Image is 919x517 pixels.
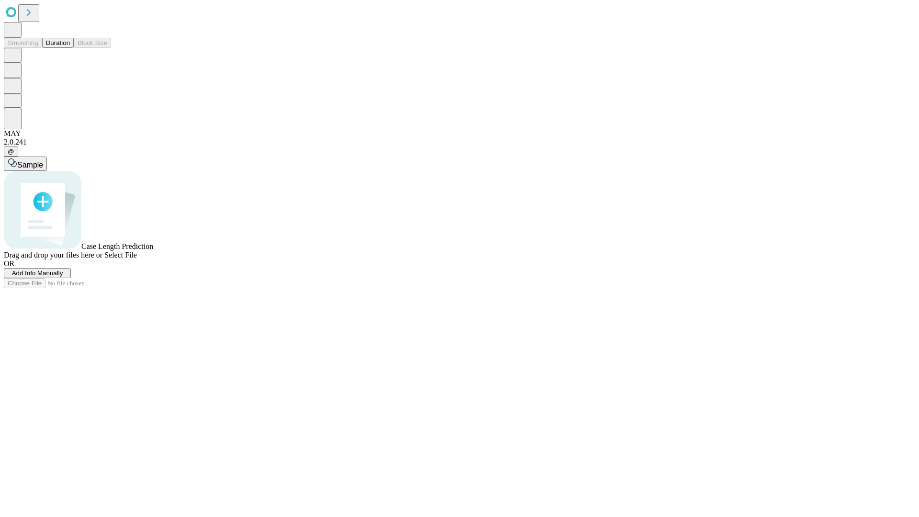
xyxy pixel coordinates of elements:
[12,270,63,277] span: Add Info Manually
[8,148,14,155] span: @
[4,259,14,268] span: OR
[74,38,111,48] button: Block Size
[42,38,74,48] button: Duration
[4,251,102,259] span: Drag and drop your files here or
[17,161,43,169] span: Sample
[4,38,42,48] button: Smoothing
[4,138,915,146] div: 2.0.241
[4,129,915,138] div: MAY
[81,242,153,250] span: Case Length Prediction
[4,157,47,171] button: Sample
[4,268,71,278] button: Add Info Manually
[104,251,137,259] span: Select File
[4,146,18,157] button: @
